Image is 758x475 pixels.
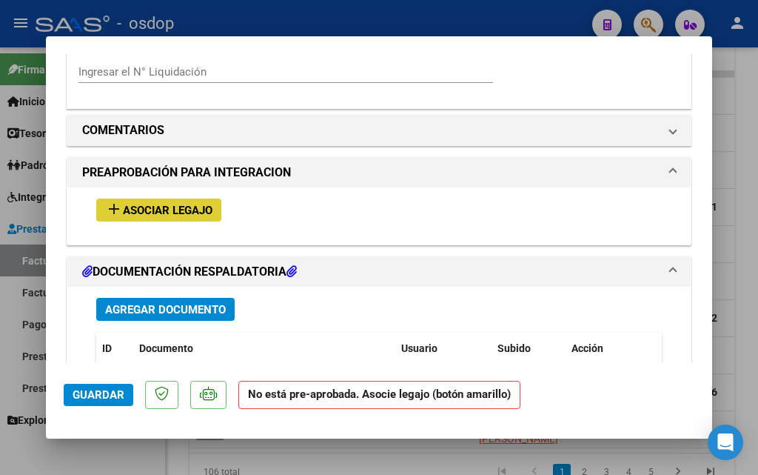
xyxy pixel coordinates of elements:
[64,384,133,406] button: Guardar
[708,425,743,460] div: Open Intercom Messenger
[497,342,531,354] span: Subido
[67,158,691,187] mat-expansion-panel-header: PREAPROBACIÓN PARA INTEGRACION
[96,298,235,321] button: Agregar Documento
[123,204,212,217] span: Asociar Legajo
[96,333,133,365] datatable-header-cell: ID
[82,122,164,139] h1: COMENTARIOS
[73,388,124,402] span: Guardar
[492,333,566,365] datatable-header-cell: Subido
[102,342,112,354] span: ID
[96,199,221,222] button: Asociar Legajo
[67,257,691,287] mat-expansion-panel-header: DOCUMENTACIÓN RESPALDATORIA
[133,333,395,365] datatable-header-cell: Documento
[139,342,193,354] span: Documento
[67,187,691,245] div: PREAPROBACIÓN PARA INTEGRACION
[566,333,640,365] datatable-header-cell: Acción
[571,342,603,354] span: Acción
[105,303,226,316] span: Agregar Documento
[67,116,691,145] mat-expansion-panel-header: COMENTARIOS
[395,333,492,365] datatable-header-cell: Usuario
[401,342,437,354] span: Usuario
[82,164,291,182] h1: PREAPROBACIÓN PARA INTEGRACION
[82,263,297,281] h1: DOCUMENTACIÓN RESPALDATORIA
[238,381,520,410] strong: No está pre-aprobada. Asocie legajo (botón amarillo)
[105,200,123,218] mat-icon: add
